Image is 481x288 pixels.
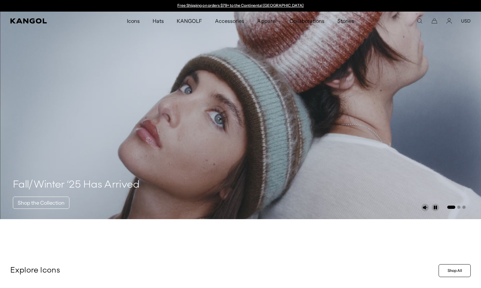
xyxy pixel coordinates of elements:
button: USD [461,18,471,24]
button: Cart [432,18,437,24]
div: 1 of 2 [174,3,307,8]
p: Explore Icons [10,266,436,275]
span: Icons [127,12,140,30]
button: Go to slide 2 [457,206,460,209]
button: Go to slide 3 [462,206,466,209]
a: Stories [331,12,361,30]
span: Accessories [215,12,244,30]
span: KANGOLF [177,12,202,30]
span: Stories [337,12,354,30]
div: Announcement [174,3,307,8]
a: KANGOLF [170,12,209,30]
button: Pause [432,204,439,211]
a: Shop the Collection [13,197,69,209]
a: Hats [146,12,170,30]
span: Hats [153,12,164,30]
button: Go to slide 1 [447,206,455,209]
ul: Select a slide to show [447,204,466,209]
span: Collaborations [289,12,325,30]
a: Free Shipping on orders $79+ to the Continental [GEOGRAPHIC_DATA] [177,3,304,8]
a: Apparel [251,12,283,30]
a: Kangol [10,18,84,23]
button: Unmute [421,204,429,211]
h4: Fall/Winter ‘25 Has Arrived [13,179,140,191]
a: Shop All [439,264,471,277]
a: Icons [120,12,146,30]
span: Apparel [257,12,276,30]
slideshow-component: Announcement bar [174,3,307,8]
a: Account [446,18,452,24]
summary: Search here [417,18,423,24]
a: Collaborations [283,12,331,30]
a: Accessories [209,12,251,30]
